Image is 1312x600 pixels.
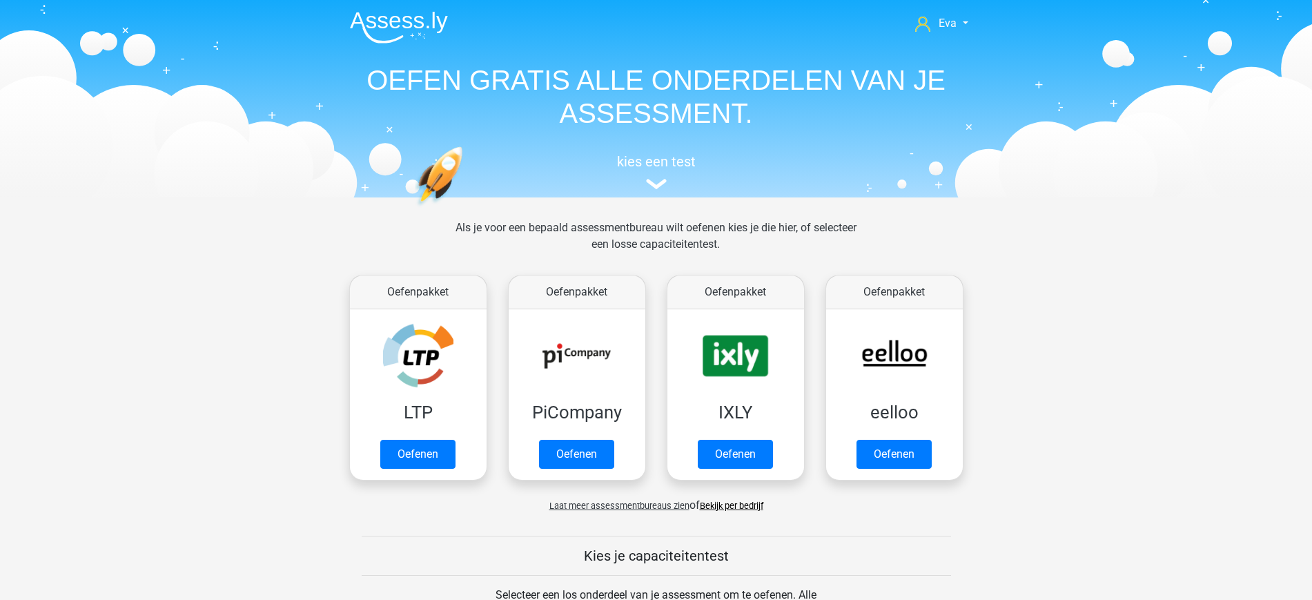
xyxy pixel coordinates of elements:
[339,64,974,130] h1: OEFEN GRATIS ALLE ONDERDELEN VAN JE ASSESSMENT.
[646,179,667,189] img: assessment
[698,440,773,469] a: Oefenen
[549,501,689,511] span: Laat meer assessmentbureaus zien
[362,548,951,564] h5: Kies je capaciteitentest
[380,440,456,469] a: Oefenen
[339,486,974,514] div: of
[339,153,974,190] a: kies een test
[350,11,448,43] img: Assessly
[856,440,932,469] a: Oefenen
[444,220,868,269] div: Als je voor een bepaald assessmentbureau wilt oefenen kies je die hier, of selecteer een losse ca...
[939,17,957,30] span: Eva
[539,440,614,469] a: Oefenen
[339,153,974,170] h5: kies een test
[700,501,763,511] a: Bekijk per bedrijf
[910,15,973,32] a: Eva
[415,146,516,271] img: oefenen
